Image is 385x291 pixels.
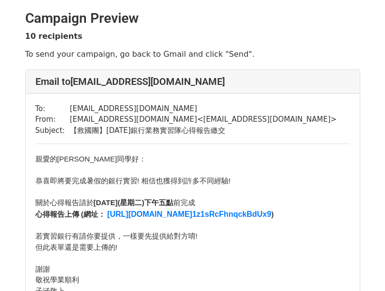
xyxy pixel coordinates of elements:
td: 【救國團】[DATE]銀行業務實習隊心得報告繳交 [70,125,337,136]
td: [EMAIL_ADDRESS][DOMAIN_NAME] [70,103,337,114]
a: [URL][DOMAIN_NAME]1z1sRcFhnqckBdUx9 [107,210,271,218]
div: 恭喜即將要完成暑假的銀行實習! 相信也獲得到許多不同經驗! [35,176,350,187]
div: 敬祝學業順利 [35,275,350,286]
td: Subject: [35,125,70,136]
div: 若實習銀行有請你要提供，一樣要先提供給對方唷! [35,231,350,242]
h4: Email to [EMAIL_ADDRESS][DOMAIN_NAME] [35,76,350,87]
div: ​親愛的[PERSON_NAME]同學好： [35,154,350,165]
td: From: [35,114,70,125]
p: To send your campaign, go back to Gmail and click "Send". [25,49,360,59]
div: 但此表單還是需要上傳的! [35,242,350,253]
h2: Campaign Preview [25,10,360,27]
div: 謝謝 [35,264,350,275]
div: 關於心得報告請於 前完成 [35,197,350,209]
strong: 10 recipients [25,32,83,41]
td: [EMAIL_ADDRESS][DOMAIN_NAME] < [EMAIL_ADDRESS][DOMAIN_NAME] > [70,114,337,125]
b: 心得報告上傳 (網址： ​ ) [35,210,274,218]
div: ​ [35,253,350,264]
td: To: [35,103,70,114]
b: [DATE](星期二)下午五點 [94,198,174,207]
